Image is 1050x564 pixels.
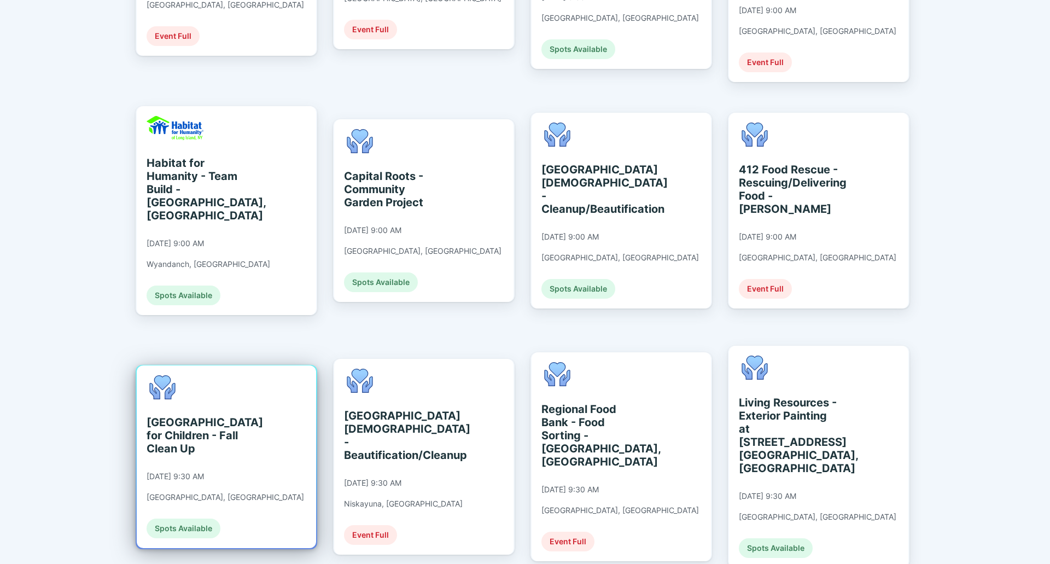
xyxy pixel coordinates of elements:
div: Niskayuna, [GEOGRAPHIC_DATA] [344,499,463,509]
div: [GEOGRAPHIC_DATA][DEMOGRAPHIC_DATA] - Cleanup/Beautification [541,163,641,216]
div: [GEOGRAPHIC_DATA][DEMOGRAPHIC_DATA] - Beautification/Cleanup [344,409,444,462]
div: [DATE] 9:00 AM [147,239,204,248]
div: [DATE] 9:30 AM [344,478,401,488]
div: [GEOGRAPHIC_DATA], [GEOGRAPHIC_DATA] [739,512,896,522]
div: [GEOGRAPHIC_DATA], [GEOGRAPHIC_DATA] [147,492,304,502]
div: Event Full [344,525,397,545]
div: [GEOGRAPHIC_DATA], [GEOGRAPHIC_DATA] [344,246,501,256]
div: Living Resources - Exterior Painting at [STREET_ADDRESS] [GEOGRAPHIC_DATA], [GEOGRAPHIC_DATA] [739,396,839,475]
div: [GEOGRAPHIC_DATA], [GEOGRAPHIC_DATA] [739,26,896,36]
div: Spots Available [147,286,220,305]
div: [GEOGRAPHIC_DATA] for Children - Fall Clean Up [147,416,247,455]
div: 412 Food Rescue - Rescuing/Delivering Food - [PERSON_NAME] [739,163,839,216]
div: [DATE] 9:00 AM [344,225,401,235]
div: Capital Roots - Community Garden Project [344,170,444,209]
div: Wyandanch, [GEOGRAPHIC_DATA] [147,259,270,269]
div: [DATE] 9:30 AM [541,485,599,495]
div: [DATE] 9:00 AM [541,232,599,242]
div: Spots Available [344,272,418,292]
div: Spots Available [541,279,615,299]
div: Event Full [739,53,792,72]
div: [GEOGRAPHIC_DATA], [GEOGRAPHIC_DATA] [541,505,699,515]
div: Regional Food Bank - Food Sorting - [GEOGRAPHIC_DATA], [GEOGRAPHIC_DATA] [541,403,641,468]
div: Spots Available [147,519,220,538]
div: Spots Available [541,39,615,59]
div: [DATE] 9:30 AM [147,472,204,481]
div: [GEOGRAPHIC_DATA], [GEOGRAPHIC_DATA] [541,13,699,23]
div: [DATE] 9:00 AM [739,5,796,15]
div: Event Full [541,532,594,551]
div: Event Full [344,20,397,39]
div: [GEOGRAPHIC_DATA], [GEOGRAPHIC_DATA] [739,253,896,263]
div: Habitat for Humanity - Team Build - [GEOGRAPHIC_DATA], [GEOGRAPHIC_DATA] [147,156,247,222]
div: Event Full [739,279,792,299]
div: [DATE] 9:30 AM [739,491,796,501]
div: [DATE] 9:00 AM [739,232,796,242]
div: [GEOGRAPHIC_DATA], [GEOGRAPHIC_DATA] [541,253,699,263]
div: Event Full [147,26,200,46]
div: Spots Available [739,538,813,558]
